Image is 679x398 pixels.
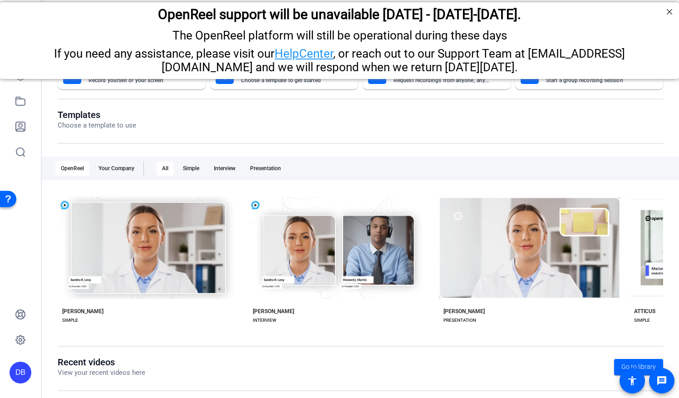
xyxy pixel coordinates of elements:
[546,78,643,83] mat-card-subtitle: Start a group recording session
[177,161,205,176] div: Simple
[93,161,140,176] div: Your Company
[208,161,241,176] div: Interview
[614,359,663,375] a: Go to library
[58,368,145,378] p: View your recent videos here
[253,317,276,324] div: INTERVIEW
[157,161,174,176] div: All
[11,4,668,20] h2: OpenReel support will be unavailable Thursday - Friday, October 16th-17th.
[245,161,286,176] div: Presentation
[664,4,675,15] div: Close Step
[443,308,485,315] div: [PERSON_NAME]
[241,78,338,83] mat-card-subtitle: Choose a template to get started
[634,317,650,324] div: SIMPLE
[55,161,89,176] div: OpenReel
[443,317,476,324] div: PRESENTATION
[275,44,333,58] a: HelpCenter
[54,44,625,72] span: If you need any assistance, please visit our , or reach out to our Support Team at [EMAIL_ADDRESS...
[394,78,491,83] mat-card-subtitle: Request recordings from anyone, anywhere
[62,308,103,315] div: [PERSON_NAME]
[58,357,145,368] h1: Recent videos
[89,78,186,83] mat-card-subtitle: Record yourself or your screen
[627,375,638,386] mat-icon: accessibility
[656,375,667,386] mat-icon: message
[10,362,31,383] div: DB
[62,317,78,324] div: SIMPLE
[621,362,656,372] span: Go to library
[58,120,136,131] p: Choose a template to use
[634,308,655,315] div: ATTICUS
[58,109,136,120] h1: Templates
[253,308,294,315] div: [PERSON_NAME]
[172,26,507,40] span: The OpenReel platform will still be operational during these days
